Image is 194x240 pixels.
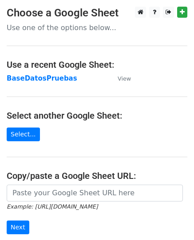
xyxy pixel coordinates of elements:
[118,75,131,82] small: View
[7,221,29,234] input: Next
[109,74,131,82] a: View
[7,128,40,141] a: Select...
[7,23,187,32] p: Use one of the options below...
[7,185,183,201] input: Paste your Google Sheet URL here
[7,170,187,181] h4: Copy/paste a Google Sheet URL:
[7,203,98,210] small: Example: [URL][DOMAIN_NAME]
[7,110,187,121] h4: Select another Google Sheet:
[7,74,77,82] a: BaseDatosPruebas
[7,7,187,19] h3: Choose a Google Sheet
[7,59,187,70] h4: Use a recent Google Sheet:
